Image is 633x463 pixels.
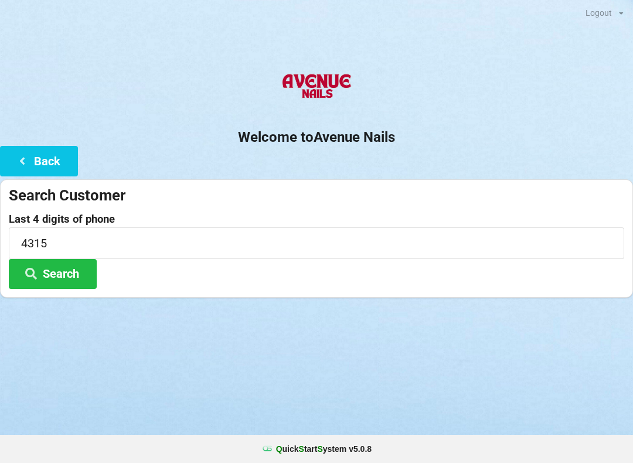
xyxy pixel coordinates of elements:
label: Last 4 digits of phone [9,213,624,225]
img: AvenueNails-Logo.png [277,64,355,111]
div: Search Customer [9,186,624,205]
button: Search [9,259,97,289]
span: S [317,444,322,454]
span: Q [276,444,283,454]
b: uick tart ystem v 5.0.8 [276,443,372,455]
div: Logout [586,9,612,17]
input: 0000 [9,227,624,258]
span: S [299,444,304,454]
img: favicon.ico [261,443,273,455]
